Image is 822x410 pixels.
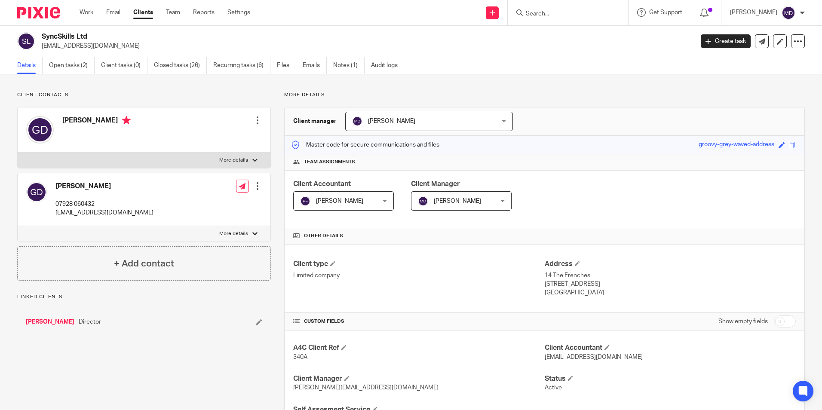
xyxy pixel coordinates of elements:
[545,271,796,280] p: 14 The Frenches
[42,42,688,50] p: [EMAIL_ADDRESS][DOMAIN_NAME]
[293,385,439,391] span: [PERSON_NAME][EMAIL_ADDRESS][DOMAIN_NAME]
[545,260,796,269] h4: Address
[545,354,643,360] span: [EMAIL_ADDRESS][DOMAIN_NAME]
[293,181,351,187] span: Client Accountant
[371,57,404,74] a: Audit logs
[26,318,74,326] a: [PERSON_NAME]
[101,57,147,74] a: Client tasks (0)
[316,198,363,204] span: [PERSON_NAME]
[49,57,95,74] a: Open tasks (2)
[227,8,250,17] a: Settings
[701,34,751,48] a: Create task
[114,257,174,270] h4: + Add contact
[26,182,47,202] img: svg%3E
[219,230,248,237] p: More details
[55,200,153,208] p: 07928 060432
[434,198,481,204] span: [PERSON_NAME]
[782,6,795,20] img: svg%3E
[79,318,101,326] span: Director
[122,116,131,125] i: Primary
[418,196,428,206] img: svg%3E
[730,8,777,17] p: [PERSON_NAME]
[699,140,774,150] div: groovy-grey-waved-address
[293,354,307,360] span: 340A
[300,196,310,206] img: svg%3E
[133,8,153,17] a: Clients
[304,159,355,165] span: Team assignments
[293,260,544,269] h4: Client type
[154,57,207,74] a: Closed tasks (26)
[193,8,215,17] a: Reports
[545,343,796,352] h4: Client Accountant
[26,116,54,144] img: svg%3E
[545,374,796,383] h4: Status
[293,374,544,383] h4: Client Manager
[525,10,602,18] input: Search
[213,57,270,74] a: Recurring tasks (6)
[291,141,439,149] p: Master code for secure communications and files
[293,117,337,125] h3: Client manager
[277,57,296,74] a: Files
[411,181,460,187] span: Client Manager
[17,294,271,300] p: Linked clients
[17,92,271,98] p: Client contacts
[352,116,362,126] img: svg%3E
[545,280,796,288] p: [STREET_ADDRESS]
[293,343,544,352] h4: A4C Client Ref
[80,8,93,17] a: Work
[303,57,327,74] a: Emails
[304,233,343,239] span: Other details
[219,157,248,164] p: More details
[17,32,35,50] img: svg%3E
[284,92,805,98] p: More details
[368,118,415,124] span: [PERSON_NAME]
[62,116,131,127] h4: [PERSON_NAME]
[718,317,768,326] label: Show empty fields
[545,385,562,391] span: Active
[55,182,153,191] h4: [PERSON_NAME]
[545,288,796,297] p: [GEOGRAPHIC_DATA]
[42,32,558,41] h2: SyncSkills Ltd
[55,208,153,217] p: [EMAIL_ADDRESS][DOMAIN_NAME]
[649,9,682,15] span: Get Support
[17,7,60,18] img: Pixie
[333,57,365,74] a: Notes (1)
[293,318,544,325] h4: CUSTOM FIELDS
[17,57,43,74] a: Details
[106,8,120,17] a: Email
[293,271,544,280] p: Limited company
[166,8,180,17] a: Team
